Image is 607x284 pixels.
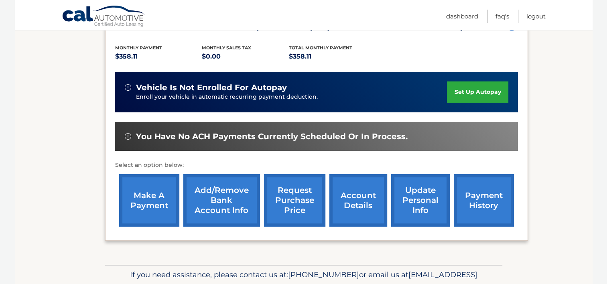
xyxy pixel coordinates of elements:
a: update personal info [391,174,450,227]
span: Total Monthly Payment [289,45,352,51]
a: Logout [526,10,546,23]
a: request purchase price [264,174,325,227]
a: FAQ's [495,10,509,23]
img: alert-white.svg [125,84,131,91]
a: Cal Automotive [62,5,146,28]
p: $0.00 [202,51,289,62]
a: payment history [454,174,514,227]
a: set up autopay [447,81,508,103]
a: make a payment [119,174,179,227]
a: account details [329,174,387,227]
span: vehicle is not enrolled for autopay [136,83,287,93]
a: Dashboard [446,10,478,23]
p: $358.11 [115,51,202,62]
a: Add/Remove bank account info [183,174,260,227]
span: [PHONE_NUMBER] [288,270,359,279]
span: Monthly sales Tax [202,45,251,51]
p: Select an option below: [115,160,518,170]
span: Monthly Payment [115,45,162,51]
p: $358.11 [289,51,376,62]
p: Enroll your vehicle in automatic recurring payment deduction. [136,93,447,101]
img: alert-white.svg [125,133,131,140]
span: You have no ACH payments currently scheduled or in process. [136,132,408,142]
